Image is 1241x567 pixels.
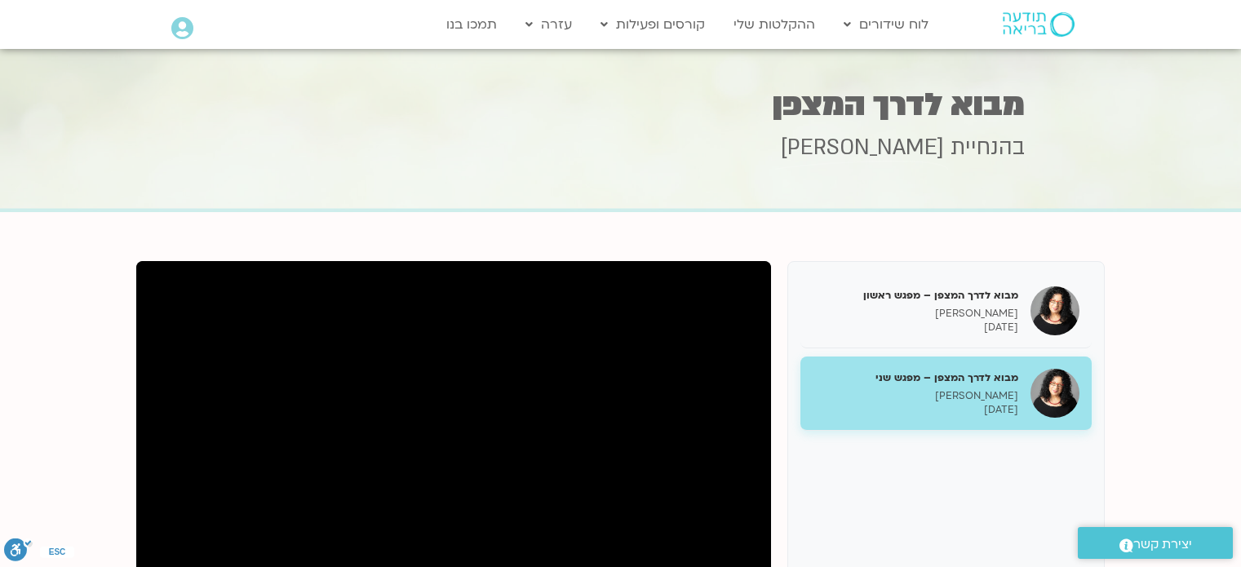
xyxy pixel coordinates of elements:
[438,9,505,40] a: תמכו בנו
[1030,286,1079,335] img: מבוא לדרך המצפן – מפגש ראשון
[835,9,937,40] a: לוח שידורים
[517,9,580,40] a: עזרה
[951,133,1025,162] span: בהנחיית
[1030,369,1079,418] img: מבוא לדרך המצפן – מפגש שני
[813,389,1018,403] p: [PERSON_NAME]
[1078,527,1233,559] a: יצירת קשר
[813,403,1018,417] p: [DATE]
[813,307,1018,321] p: [PERSON_NAME]
[1133,534,1192,556] span: יצירת קשר
[813,321,1018,334] p: [DATE]
[813,288,1018,303] h5: מבוא לדרך המצפן – מפגש ראשון
[592,9,713,40] a: קורסים ופעילות
[813,370,1018,385] h5: מבוא לדרך המצפן – מפגש שני
[217,89,1025,121] h1: מבוא לדרך המצפן
[725,9,823,40] a: ההקלטות שלי
[1003,12,1075,37] img: תודעה בריאה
